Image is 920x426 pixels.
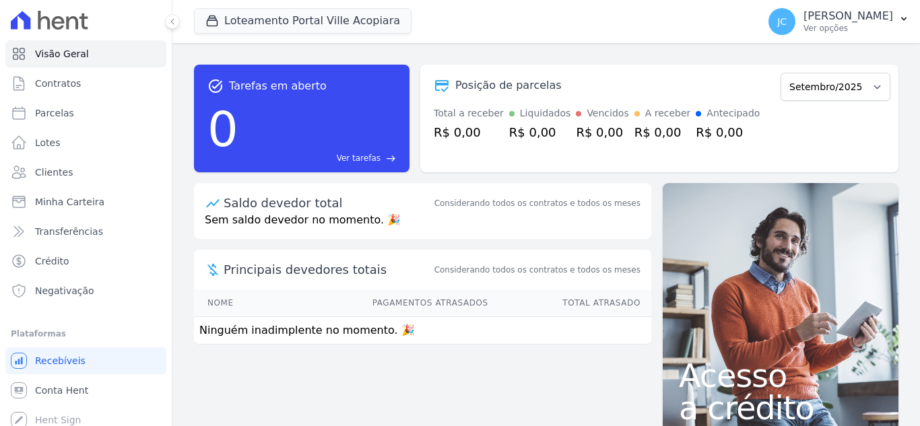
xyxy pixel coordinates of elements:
[434,197,640,209] div: Considerando todos os contratos e todos os meses
[5,377,166,404] a: Conta Hent
[679,392,882,424] span: a crédito
[229,78,327,94] span: Tarefas em aberto
[5,40,166,67] a: Visão Geral
[434,264,640,276] span: Considerando todos os contratos e todos os meses
[5,70,166,97] a: Contratos
[35,106,74,120] span: Parcelas
[587,106,628,120] div: Vencidos
[777,17,787,26] span: JC
[455,77,562,94] div: Posição de parcelas
[758,3,920,40] button: JC [PERSON_NAME] Ver opções
[207,78,224,94] span: task_alt
[194,317,651,345] td: Ninguém inadimplente no momento. 🎉
[35,284,94,297] span: Negativação
[35,384,88,397] span: Conta Hent
[634,123,691,141] div: R$ 0,00
[35,77,81,90] span: Contratos
[224,260,432,279] span: Principais devedores totais
[520,106,571,120] div: Liquidados
[803,23,893,34] p: Ver opções
[244,152,396,164] a: Ver tarefas east
[35,254,69,268] span: Crédito
[434,123,504,141] div: R$ 0,00
[35,47,89,61] span: Visão Geral
[35,225,103,238] span: Transferências
[707,106,760,120] div: Antecipado
[35,136,61,149] span: Lotes
[386,153,396,164] span: east
[5,129,166,156] a: Lotes
[5,159,166,186] a: Clientes
[489,289,651,317] th: Total Atrasado
[803,9,893,23] p: [PERSON_NAME]
[509,123,571,141] div: R$ 0,00
[5,218,166,245] a: Transferências
[35,166,73,179] span: Clientes
[576,123,628,141] div: R$ 0,00
[224,194,432,212] div: Saldo devedor total
[35,195,104,209] span: Minha Carteira
[337,152,381,164] span: Ver tarefas
[11,326,161,342] div: Plataformas
[5,277,166,304] a: Negativação
[434,106,504,120] div: Total a receber
[194,8,412,34] button: Loteamento Portal Ville Acopiara
[5,248,166,275] a: Crédito
[194,289,275,317] th: Nome
[5,347,166,374] a: Recebíveis
[194,212,651,239] p: Sem saldo devedor no momento. 🎉
[5,100,166,127] a: Parcelas
[207,94,238,164] div: 0
[35,354,86,367] span: Recebíveis
[275,289,488,317] th: Pagamentos Atrasados
[696,123,760,141] div: R$ 0,00
[645,106,691,120] div: A receber
[679,359,882,392] span: Acesso
[5,188,166,215] a: Minha Carteira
